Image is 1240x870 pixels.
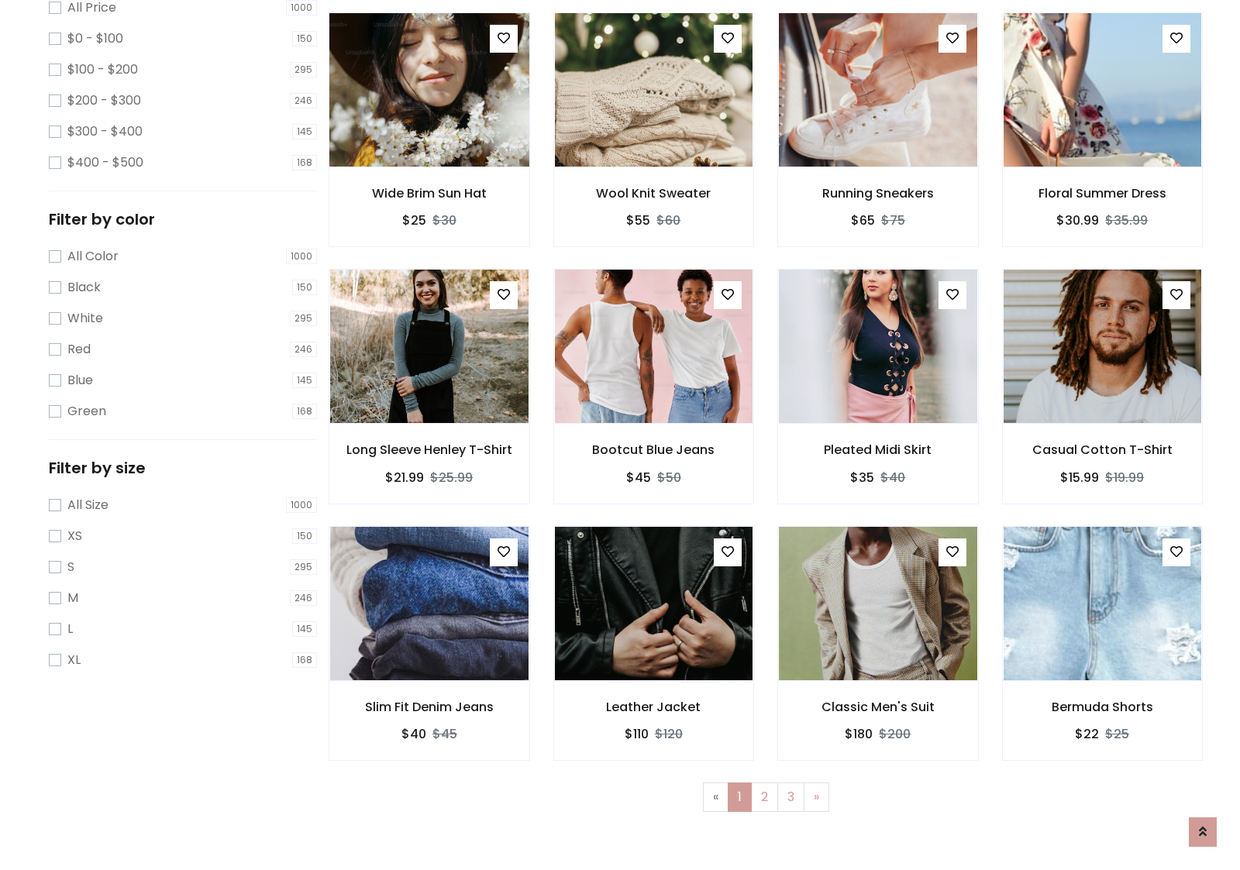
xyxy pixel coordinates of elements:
a: 2 [751,782,778,812]
span: 168 [292,404,317,419]
span: 246 [290,93,317,108]
h6: Running Sneakers [778,186,978,201]
del: $25.99 [430,469,473,487]
del: $40 [880,469,905,487]
h6: $22 [1075,727,1099,741]
h6: Bermuda Shorts [1003,700,1203,714]
h6: $15.99 [1060,470,1099,485]
h6: $45 [626,470,651,485]
span: 150 [292,31,317,46]
span: 145 [292,124,317,139]
span: 1000 [286,249,317,264]
h5: Filter by size [49,459,317,477]
h5: Filter by color [49,210,317,229]
h6: $55 [626,213,650,228]
label: All Color [67,247,119,266]
del: $45 [432,725,457,743]
label: $300 - $400 [67,122,143,141]
span: 295 [290,311,317,326]
label: Black [67,278,101,297]
del: $200 [879,725,911,743]
label: $0 - $100 [67,29,123,48]
label: Blue [67,371,93,390]
del: $120 [655,725,683,743]
h6: Floral Summer Dress [1003,186,1203,201]
label: Red [67,340,91,359]
h6: Wide Brim Sun Hat [329,186,529,201]
h6: Classic Men's Suit [778,700,978,714]
span: 1000 [286,497,317,513]
span: 145 [292,621,317,637]
h6: Leather Jacket [554,700,754,714]
a: Next [804,782,829,812]
del: $75 [881,211,905,229]
label: White [67,309,103,328]
del: $25 [1105,725,1129,743]
span: 150 [292,280,317,295]
h6: $25 [402,213,426,228]
label: S [67,558,74,576]
a: 1 [728,782,752,812]
label: M [67,589,78,607]
label: L [67,620,73,638]
nav: Page navigation [340,782,1191,812]
h6: Bootcut Blue Jeans [554,442,754,457]
del: $30 [432,211,456,229]
del: $50 [657,469,681,487]
h6: $65 [851,213,875,228]
h6: $35 [850,470,874,485]
span: 246 [290,590,317,606]
span: 145 [292,373,317,388]
h6: Long Sleeve Henley T-Shirt [329,442,529,457]
span: 168 [292,652,317,668]
del: $19.99 [1105,469,1144,487]
span: 295 [290,559,317,575]
h6: $180 [845,727,873,741]
label: All Size [67,496,108,514]
h6: Pleated Midi Skirt [778,442,978,457]
label: Green [67,402,106,421]
h6: $30.99 [1056,213,1099,228]
h6: $21.99 [385,470,424,485]
h6: Slim Fit Denim Jeans [329,700,529,714]
a: 3 [777,782,804,812]
label: XS [67,527,82,545]
h6: $40 [401,727,426,741]
span: » [814,788,819,806]
h6: $110 [625,727,649,741]
label: $100 - $200 [67,60,138,79]
label: $400 - $500 [67,153,143,172]
span: 295 [290,62,317,77]
span: 168 [292,155,317,170]
h6: Casual Cotton T-Shirt [1003,442,1203,457]
del: $60 [656,211,680,229]
h6: Wool Knit Sweater [554,186,754,201]
label: XL [67,651,81,669]
del: $35.99 [1105,211,1148,229]
span: 150 [292,528,317,544]
label: $200 - $300 [67,91,141,110]
span: 246 [290,342,317,357]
